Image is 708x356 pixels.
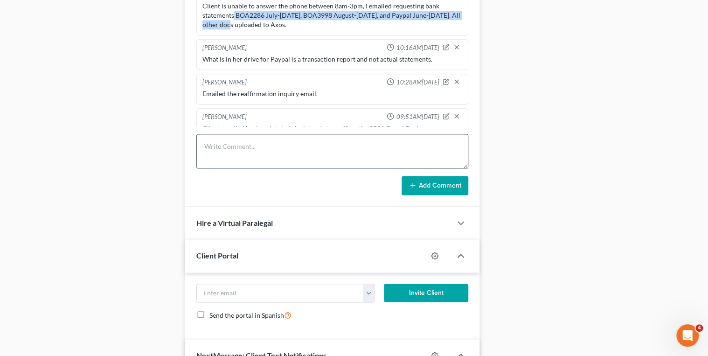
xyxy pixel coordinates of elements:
span: Client Portal [196,251,238,260]
iframe: Intercom live chat [676,324,699,347]
span: 4 [695,324,703,332]
div: Client emailed back and stated she intends to reaffirm the 2021 Grand Design, [STREET_ADDRESS], a... [202,124,463,142]
div: [PERSON_NAME] [202,78,247,87]
span: Send the portal in Spanish [209,311,284,319]
div: [PERSON_NAME] [202,43,247,53]
button: Add Comment [402,176,468,195]
div: Client is unable to answer the phone between 8am-3pm, I emailed requesting bank statements BOA228... [202,1,463,29]
div: Emailed the reaffirmation inquiry email. [202,89,463,98]
span: 09:51AM[DATE] [396,112,439,121]
span: 10:28AM[DATE] [396,78,439,87]
span: Hire a Virtual Paralegal [196,218,273,227]
div: What is in her drive for Paypal is a transaction report and not actual statements. [202,55,463,64]
input: Enter email [197,284,363,302]
span: 10:16AM[DATE] [396,43,439,52]
button: Invite Client [384,284,468,302]
div: [PERSON_NAME] [202,112,247,122]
